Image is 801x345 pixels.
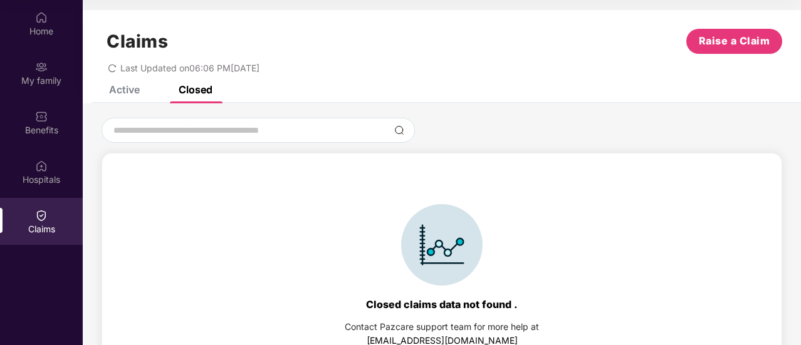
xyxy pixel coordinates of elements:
[108,63,117,73] span: redo
[179,83,212,96] div: Closed
[686,29,782,54] button: Raise a Claim
[366,298,518,311] div: Closed claims data not found .
[35,160,48,172] img: svg+xml;base64,PHN2ZyBpZD0iSG9zcGl0YWxzIiB4bWxucz0iaHR0cDovL3d3dy53My5vcmcvMjAwMC9zdmciIHdpZHRoPS...
[35,209,48,222] img: svg+xml;base64,PHN2ZyBpZD0iQ2xhaW0iIHhtbG5zPSJodHRwOi8vd3d3LnczLm9yZy8yMDAwL3N2ZyIgd2lkdGg9IjIwIi...
[35,11,48,24] img: svg+xml;base64,PHN2ZyBpZD0iSG9tZSIgeG1sbnM9Imh0dHA6Ly93d3cudzMub3JnLzIwMDAvc3ZnIiB3aWR0aD0iMjAiIG...
[401,204,483,286] img: svg+xml;base64,PHN2ZyBpZD0iSWNvbl9DbGFpbSIgZGF0YS1uYW1lPSJJY29uIENsYWltIiB4bWxucz0iaHR0cDovL3d3dy...
[107,31,168,52] h1: Claims
[699,33,770,49] span: Raise a Claim
[35,110,48,123] img: svg+xml;base64,PHN2ZyBpZD0iQmVuZWZpdHMiIHhtbG5zPSJodHRwOi8vd3d3LnczLm9yZy8yMDAwL3N2ZyIgd2lkdGg9Ij...
[394,125,404,135] img: svg+xml;base64,PHN2ZyBpZD0iU2VhcmNoLTMyeDMyIiB4bWxucz0iaHR0cDovL3d3dy53My5vcmcvMjAwMC9zdmciIHdpZH...
[109,83,140,96] div: Active
[35,61,48,73] img: svg+xml;base64,PHN2ZyB3aWR0aD0iMjAiIGhlaWdodD0iMjAiIHZpZXdCb3g9IjAgMCAyMCAyMCIgZmlsbD0ibm9uZSIgeG...
[120,63,259,73] span: Last Updated on 06:06 PM[DATE]
[345,320,539,334] div: Contact Pazcare support team for more help at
